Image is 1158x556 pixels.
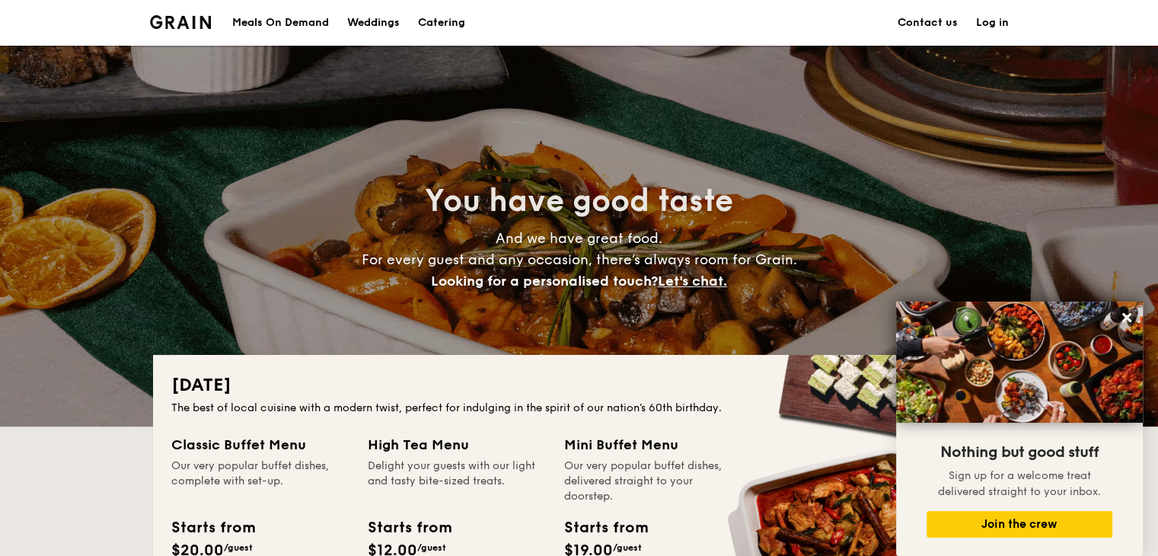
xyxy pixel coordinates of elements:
[658,273,727,289] span: Let's chat.
[171,401,987,416] div: The best of local cuisine with a modern twist, perfect for indulging in the spirit of our nation’...
[938,469,1101,498] span: Sign up for a welcome treat delivered straight to your inbox.
[564,459,742,504] div: Our very popular buffet dishes, delivered straight to your doorstep.
[940,443,1099,462] span: Nothing but good stuff
[224,542,253,553] span: /guest
[613,542,642,553] span: /guest
[896,302,1143,423] img: DSC07876-Edit02-Large.jpeg
[171,516,254,539] div: Starts from
[564,434,742,455] div: Mini Buffet Menu
[362,230,797,289] span: And we have great food. For every guest and any occasion, there’s always room for Grain.
[368,459,546,504] div: Delight your guests with our light and tasty bite-sized treats.
[171,373,987,398] h2: [DATE]
[368,434,546,455] div: High Tea Menu
[368,516,451,539] div: Starts from
[150,15,212,29] img: Grain
[171,434,349,455] div: Classic Buffet Menu
[150,15,212,29] a: Logotype
[927,511,1112,538] button: Join the crew
[171,459,349,504] div: Our very popular buffet dishes, complete with set-up.
[1115,305,1139,330] button: Close
[564,516,647,539] div: Starts from
[431,273,658,289] span: Looking for a personalised touch?
[425,183,733,219] span: You have good taste
[417,542,446,553] span: /guest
